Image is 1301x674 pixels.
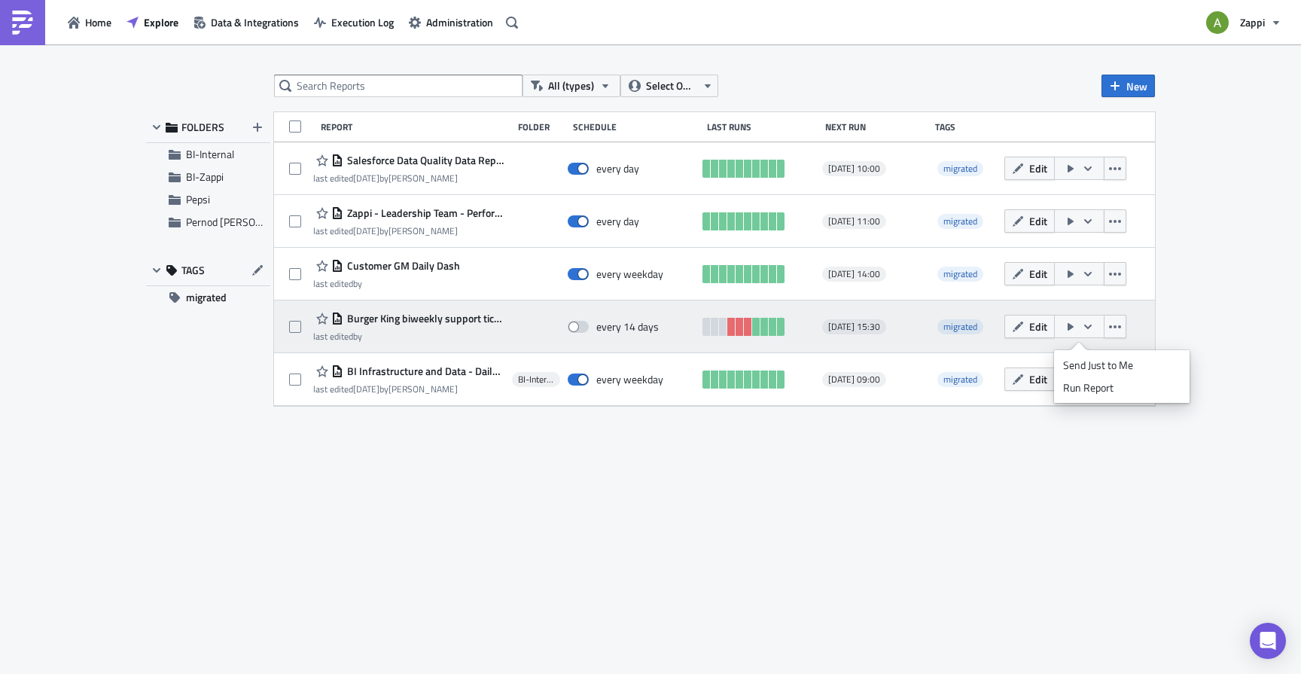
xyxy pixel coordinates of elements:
span: Salesforce Data Quality Data Report [343,154,504,167]
span: migrated [186,286,227,309]
div: Folder [518,121,565,133]
span: Edit [1029,213,1047,229]
span: Select Owner [646,78,696,94]
span: BI-Internal [186,146,234,162]
span: All (types) [548,78,594,94]
div: last edited by [PERSON_NAME] [313,383,504,395]
span: [DATE] 11:00 [828,215,880,227]
span: FOLDERS [181,120,224,134]
button: Home [60,11,119,34]
span: Edit [1029,319,1047,334]
div: every 14 days [596,320,659,334]
img: PushMetrics [11,11,35,35]
span: migrated [937,214,983,229]
span: migrated [937,372,983,387]
span: migrated [943,267,977,281]
span: Edit [1029,160,1047,176]
div: every weekday [596,373,663,386]
button: Edit [1004,157,1055,180]
div: last edited by [313,331,504,342]
button: Data & Integrations [186,11,306,34]
time: 2025-08-07T11:44:27Z [353,171,379,185]
div: last edited by [313,278,460,289]
span: Administration [426,14,493,30]
div: Open Intercom Messenger [1250,623,1286,659]
div: Next Run [825,121,928,133]
div: Run Report [1063,380,1181,395]
span: Burger King biweekly support tickets report [343,312,504,325]
span: migrated [937,319,983,334]
span: Zappi - Leadership Team - Performance Dashboard [343,206,504,220]
button: Execution Log [306,11,401,34]
button: migrated [146,286,270,309]
div: Schedule [573,121,699,133]
span: Execution Log [331,14,394,30]
span: New [1126,78,1147,94]
span: BI Infrastructure and Data - Daily Check [343,364,504,378]
div: last edited by [PERSON_NAME] [313,225,504,236]
span: migrated [943,319,977,334]
button: Explore [119,11,186,34]
span: migrated [943,161,977,175]
button: Edit [1004,367,1055,391]
div: Send Just to Me [1063,358,1181,373]
span: Pernod Ricard [186,214,300,230]
div: every day [596,215,639,228]
span: Pepsi [186,191,210,207]
span: Zappi [1240,14,1265,30]
span: Home [85,14,111,30]
div: Last Runs [707,121,818,133]
button: Zappi [1197,6,1290,39]
span: migrated [943,372,977,386]
span: migrated [943,214,977,228]
div: every day [596,162,639,175]
span: Customer GM Daily Dash [343,259,460,273]
button: Select Owner [620,75,718,97]
span: Explore [144,14,178,30]
time: 2025-07-15T10:38:29Z [353,224,379,238]
div: every weekday [596,267,663,281]
span: Edit [1029,266,1047,282]
span: [DATE] 14:00 [828,268,880,280]
button: New [1101,75,1155,97]
span: Edit [1029,371,1047,387]
span: [DATE] 10:00 [828,163,880,175]
span: migrated [937,267,983,282]
span: TAGS [181,264,205,277]
span: migrated [937,161,983,176]
span: [DATE] 15:30 [828,321,880,333]
img: Avatar [1205,10,1230,35]
button: Edit [1004,209,1055,233]
div: Report [321,121,510,133]
button: Edit [1004,262,1055,285]
span: Data & Integrations [211,14,299,30]
input: Search Reports [274,75,523,97]
time: 2025-07-10T08:20:47Z [353,382,379,396]
span: [DATE] 09:00 [828,374,880,386]
div: Tags [935,121,998,133]
div: last edited by [PERSON_NAME] [313,172,504,184]
span: BI-Zappi [186,169,224,185]
button: All (types) [523,75,620,97]
button: Administration [401,11,501,34]
button: Edit [1004,315,1055,338]
span: BI-Internal [518,374,554,386]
